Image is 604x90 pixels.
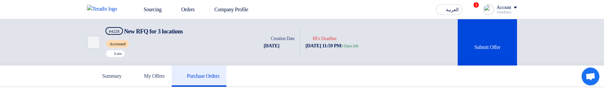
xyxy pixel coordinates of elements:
h5: Summary [94,73,122,79]
div: Open chat [582,67,599,85]
h5: Purchase Orders [179,73,219,79]
div: Submit Offer [458,19,517,66]
a: Company Profile [200,2,254,17]
div: Creation Date [264,35,295,42]
span: Accessed [106,40,129,48]
span: Low [114,51,122,56]
a: Purchase Orders [172,66,226,87]
a: My Offers [129,66,172,87]
div: Account [497,5,511,11]
span: 3 [474,2,479,8]
a: Summary [87,66,129,87]
div: [DATE] [264,42,295,50]
h5: My Offers [136,73,165,79]
h5: New RFQ for 3 locations [105,27,183,35]
div: [DATE] 11:59 PM [305,42,358,50]
span: New RFQ for 3 locations [124,28,183,35]
div: RFx Deadline [305,35,358,42]
div: 9 Days left [341,43,358,49]
button: العربية [436,4,462,15]
a: Orders [167,2,200,17]
img: profile_test.png [483,4,494,15]
span: العربية [446,8,459,12]
a: Sourcing [129,2,167,17]
div: #4228 [109,29,120,33]
img: Teradix logo [87,5,121,13]
div: Askjdhnjsa [497,10,517,14]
